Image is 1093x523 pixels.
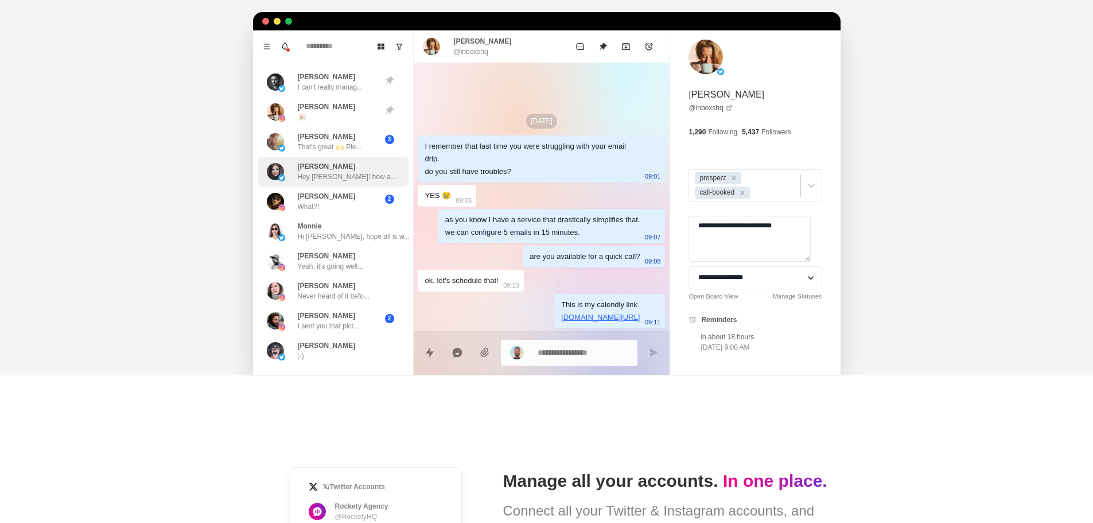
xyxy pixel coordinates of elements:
button: Reply with AI [446,341,469,364]
p: in about 18 hours [701,332,754,342]
div: are you available for a quick call? [530,250,640,263]
div: call-booked [696,187,736,199]
div: Remove call-booked [736,187,749,199]
p: 09:10 [503,279,519,292]
div: prospect [696,172,728,184]
button: Add media [473,341,496,364]
img: picture [278,354,285,361]
p: 09:07 [645,231,661,243]
p: 09:08 [645,255,661,268]
p: Hi [PERSON_NAME], hope all is w... [298,231,410,242]
div: YES 😢 [425,189,452,202]
img: picture [267,223,284,240]
img: picture [278,115,285,122]
img: picture [267,73,284,91]
div: Remove prospect [728,172,740,184]
p: Never heard of it befo... [298,291,369,301]
img: picture [267,193,284,210]
p: 🎉 [298,112,306,122]
p: [DOMAIN_NAME][URL] [561,311,640,324]
img: picture [278,175,285,181]
p: That's great 🙌 Ple... [298,142,362,152]
img: picture [510,346,524,359]
p: ;-) [298,351,304,361]
p: [DATE] [526,114,557,129]
p: [PERSON_NAME] [298,161,356,172]
button: Unpin [592,35,614,58]
button: Archive [614,35,637,58]
p: [PERSON_NAME] [298,102,356,112]
p: 09:11 [645,316,661,328]
button: Send message [642,341,665,364]
p: Monnie [298,221,322,231]
p: Followers [761,127,791,137]
img: picture [267,253,284,270]
p: [PERSON_NAME] [298,191,356,202]
div: as you know I have a service that drastically simplifies that. we can configure 5 emails in 15 mi... [445,214,640,239]
img: picture [278,85,285,92]
img: picture [278,204,285,211]
img: picture [278,294,285,301]
a: @inboxshq [689,103,732,113]
p: I sent you that pict... [298,321,359,331]
p: I can't really manag... [298,82,363,92]
div: I remember that last time you were struggling with your email drip. do you still have troubles? [425,140,640,178]
p: [PERSON_NAME] [454,36,512,47]
a: Open Board View [689,292,738,301]
img: picture [267,133,284,150]
button: Add reminder [637,35,660,58]
p: [DATE] 9:00 AM [701,342,754,352]
p: [PERSON_NAME] [298,281,356,291]
p: Hey [PERSON_NAME]! how a... [298,172,396,182]
img: picture [278,324,285,331]
img: picture [278,234,285,241]
span: 2 [385,314,394,323]
div: ok, let's schedule that! [425,274,499,287]
h1: Manage all your accounts. [503,471,831,491]
span: 2 [385,195,394,204]
p: @inboxshq [454,47,488,57]
button: Mark as unread [569,35,592,58]
button: Board View [372,37,390,56]
button: Quick replies [418,341,441,364]
img: picture [267,282,284,300]
p: Reminders [701,315,737,325]
a: Manage Statuses [773,292,822,301]
p: 09:05 [456,194,472,207]
span: 3 [385,135,394,144]
img: picture [267,342,284,359]
div: This is my calendly link [561,299,640,324]
span: In one place. [723,471,827,490]
p: Following [708,127,737,137]
p: [PERSON_NAME] [298,251,356,261]
img: picture [267,103,284,121]
p: What?! [298,202,320,212]
button: Notifications [276,37,294,56]
button: Menu [258,37,276,56]
p: [PERSON_NAME] [298,311,356,321]
p: 09:01 [645,170,661,183]
p: [PERSON_NAME] [298,72,356,82]
img: picture [278,264,285,271]
p: [PERSON_NAME] [298,131,356,142]
img: picture [717,68,724,75]
p: [PERSON_NAME] [689,88,764,102]
img: picture [689,40,723,74]
img: picture [278,145,285,152]
p: 5,437 [742,127,759,137]
p: 1,290 [689,127,706,137]
p: [PERSON_NAME] [298,340,356,351]
p: Yeah, it's going well... [298,261,364,272]
img: picture [423,38,440,55]
img: picture [267,163,284,180]
button: Show unread conversations [390,37,409,56]
img: picture [267,312,284,330]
